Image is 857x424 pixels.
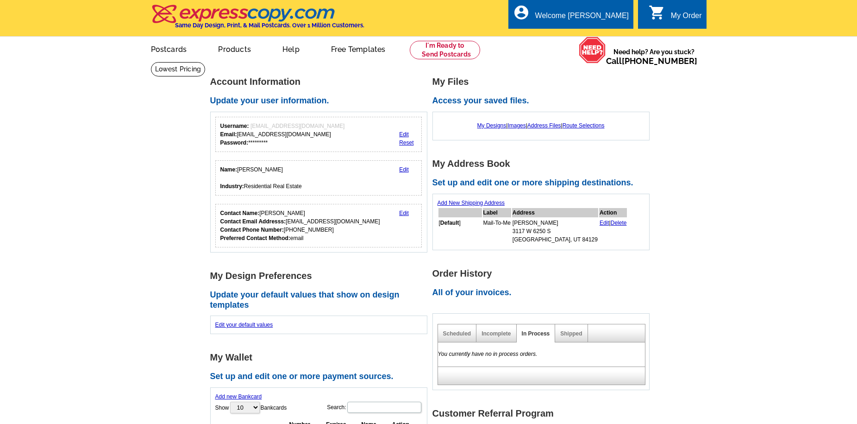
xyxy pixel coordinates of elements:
[611,220,627,226] a: Delete
[477,122,507,129] a: My Designs
[513,4,530,21] i: account_circle
[210,290,432,310] h2: Update your default values that show on design templates
[268,38,314,59] a: Help
[507,122,525,129] a: Images
[220,183,244,190] strong: Industry:
[483,218,511,244] td: Mail-To-Me
[220,235,290,241] strong: Preferred Contact Method:
[220,227,284,233] strong: Contact Phone Number:
[215,393,262,400] a: Add new Bankcard
[215,401,287,414] label: Show Bankcards
[220,210,260,216] strong: Contact Name:
[250,123,344,129] span: [EMAIL_ADDRESS][DOMAIN_NAME]
[220,209,380,242] div: [PERSON_NAME] [EMAIL_ADDRESS][DOMAIN_NAME] [PHONE_NUMBER] email
[482,330,511,337] a: Incomplete
[599,208,627,217] th: Action
[560,330,582,337] a: Shipped
[649,4,665,21] i: shopping_cart
[512,218,598,244] td: [PERSON_NAME] 3117 W 6250 S [GEOGRAPHIC_DATA], UT 84129
[527,122,561,129] a: Address Files
[579,37,606,63] img: help
[210,372,432,382] h2: Set up and edit one or more payment sources.
[599,218,627,244] td: |
[220,131,237,138] strong: Email:
[215,117,422,152] div: Your login information.
[432,77,655,87] h1: My Files
[215,204,422,247] div: Who should we contact regarding order issues?
[438,218,482,244] td: [ ]
[483,208,511,217] th: Label
[215,322,273,328] a: Edit your default values
[606,47,702,66] span: Need help? Are you stuck?
[316,38,400,59] a: Free Templates
[432,96,655,106] h2: Access your saved files.
[432,269,655,278] h1: Order History
[438,117,644,134] div: | | |
[151,11,364,29] a: Same Day Design, Print, & Mail Postcards. Over 1 Million Customers.
[399,210,409,216] a: Edit
[210,271,432,281] h1: My Design Preferences
[220,165,302,190] div: [PERSON_NAME] Residential Real Estate
[220,166,238,173] strong: Name:
[563,122,605,129] a: Route Selections
[136,38,202,59] a: Postcards
[512,208,598,217] th: Address
[432,159,655,169] h1: My Address Book
[203,38,266,59] a: Products
[399,131,409,138] a: Edit
[220,139,249,146] strong: Password:
[210,353,432,362] h1: My Wallet
[347,402,421,413] input: Search:
[438,351,538,357] em: You currently have no in process orders.
[399,139,413,146] a: Reset
[440,220,459,226] b: Default
[210,96,432,106] h2: Update your user information.
[432,178,655,188] h2: Set up and edit one or more shipping destinations.
[443,330,471,337] a: Scheduled
[432,409,655,418] h1: Customer Referral Program
[535,12,629,25] div: Welcome [PERSON_NAME]
[622,56,697,66] a: [PHONE_NUMBER]
[649,10,702,22] a: shopping_cart My Order
[327,401,422,414] label: Search:
[220,218,286,225] strong: Contact Email Addresss:
[399,166,409,173] a: Edit
[432,288,655,298] h2: All of your invoices.
[438,200,505,206] a: Add New Shipping Address
[215,160,422,196] div: Your personal details.
[220,123,249,129] strong: Username:
[210,77,432,87] h1: Account Information
[175,22,364,29] h4: Same Day Design, Print, & Mail Postcards. Over 1 Million Customers.
[600,220,609,226] a: Edit
[230,402,260,413] select: ShowBankcards
[606,56,697,66] span: Call
[522,330,550,337] a: In Process
[671,12,702,25] div: My Order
